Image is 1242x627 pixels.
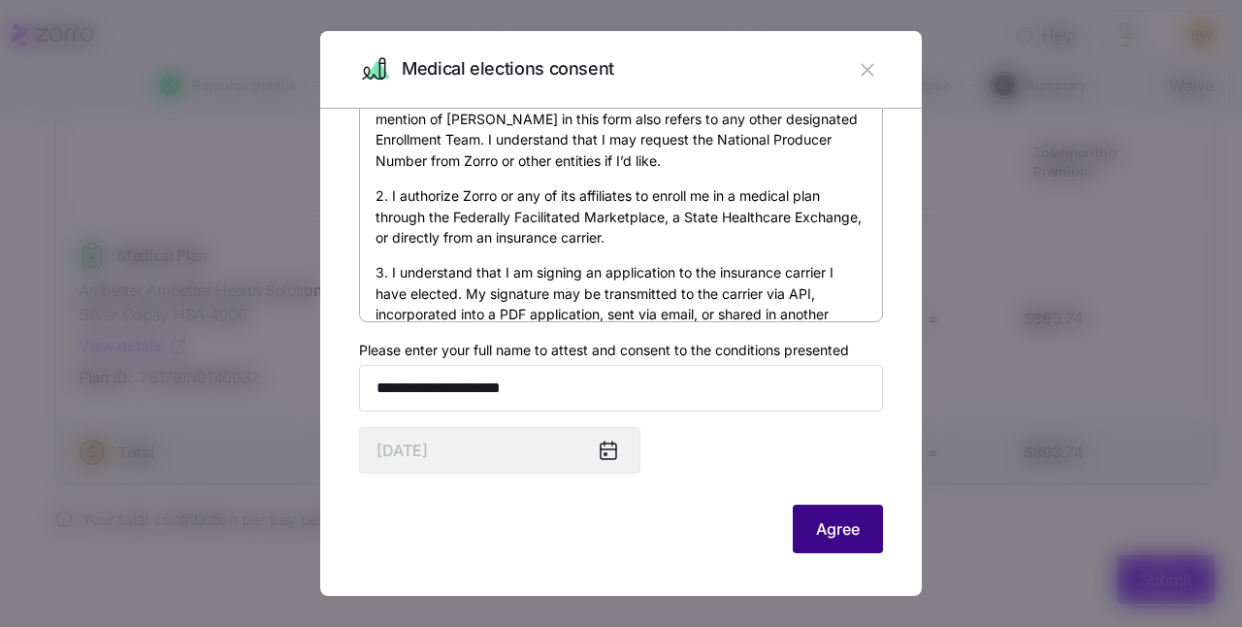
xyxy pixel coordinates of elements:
label: Please enter your full name to attest and consent to the conditions presented [359,340,849,361]
button: Agree [793,505,883,553]
p: 3. I understand that I am signing an application to the insurance carrier I have elected. My sign... [376,262,866,346]
input: MM/DD/YYYY [359,427,640,474]
span: Agree [816,517,860,541]
span: Medical elections consent [402,55,614,83]
p: 2. I authorize Zorro or any of its affiliates to enroll me in a medical plan through the Federall... [376,185,866,248]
